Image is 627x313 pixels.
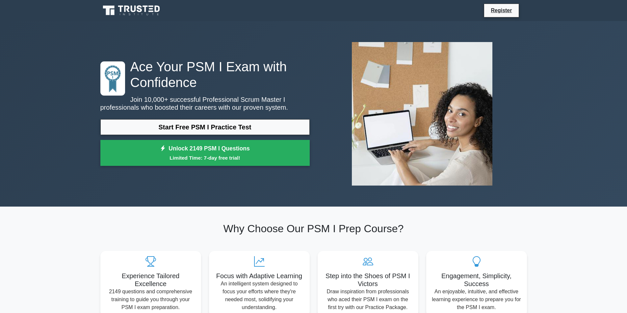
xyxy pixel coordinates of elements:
[100,119,310,135] a: Start Free PSM I Practice Test
[100,222,527,235] h2: Why Choose Our PSM I Prep Course?
[100,96,310,111] p: Join 10,000+ successful Professional Scrum Master I professionals who boosted their careers with ...
[431,272,522,288] h5: Engagement, Simplicity, Success
[106,288,196,311] p: 2149 questions and comprehensive training to guide you through your PSM I exam preparation.
[100,59,310,90] h1: Ace Your PSM I Exam with Confidence
[323,272,413,288] h5: Step into the Shoes of PSM I Victors
[214,280,304,311] p: An intelligent system designed to focus your efforts where they're needed most, solidifying your ...
[109,154,301,162] small: Limited Time: 7-day free trial!
[323,288,413,311] p: Draw inspiration from professionals who aced their PSM I exam on the first try with our Practice ...
[431,288,522,311] p: An enjoyable, intuitive, and effective learning experience to prepare you for the PSM I exam.
[487,6,516,14] a: Register
[214,272,304,280] h5: Focus with Adaptive Learning
[106,272,196,288] h5: Experience Tailored Excellence
[100,140,310,166] a: Unlock 2149 PSM I QuestionsLimited Time: 7-day free trial!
